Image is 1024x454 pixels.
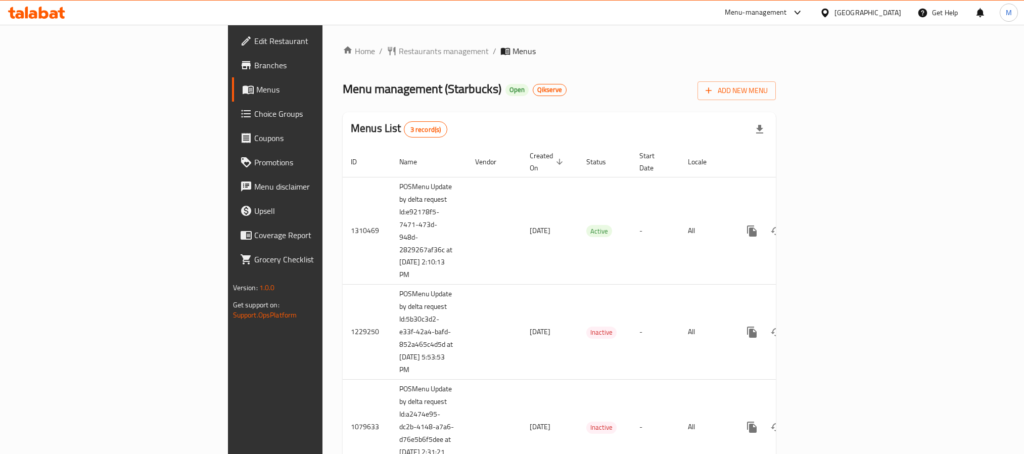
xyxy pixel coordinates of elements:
span: Promotions [254,156,391,168]
span: M [1006,7,1012,18]
span: [DATE] [530,420,550,433]
span: Vendor [475,156,509,168]
h2: Menus List [351,121,447,138]
span: ID [351,156,370,168]
span: Inactive [586,422,617,433]
th: Actions [732,147,845,177]
span: Coupons [254,132,391,144]
span: 3 record(s) [404,125,447,134]
a: Coupons [232,126,399,150]
span: Active [586,225,612,237]
span: Name [399,156,430,168]
span: Edit Restaurant [254,35,391,47]
div: Open [505,84,529,96]
button: Add New Menu [697,81,776,100]
span: Qikserve [533,85,566,94]
span: Open [505,85,529,94]
button: more [740,320,764,344]
div: Inactive [586,422,617,434]
div: Total records count [404,121,448,138]
span: Created On [530,150,566,174]
td: - [631,177,680,285]
td: All [680,177,732,285]
span: [DATE] [530,224,550,237]
span: Locale [688,156,720,168]
button: more [740,219,764,243]
span: Get support on: [233,298,280,311]
span: 1.0.0 [259,281,275,294]
span: Menu management ( Starbucks ) [343,77,501,100]
nav: breadcrumb [343,45,776,57]
td: POSMenu Update by delta request Id:5b30c3d2-e33f-42a4-bafd-852a465c4d5d at [DATE] 5:53:53 PM [391,285,467,380]
a: Promotions [232,150,399,174]
td: All [680,285,732,380]
a: Edit Restaurant [232,29,399,53]
button: Change Status [764,219,788,243]
a: Support.OpsPlatform [233,308,297,322]
a: Restaurants management [387,45,489,57]
span: Add New Menu [706,84,768,97]
div: [GEOGRAPHIC_DATA] [834,7,901,18]
a: Coverage Report [232,223,399,247]
span: Branches [254,59,391,71]
span: Start Date [639,150,668,174]
a: Grocery Checklist [232,247,399,271]
a: Menu disclaimer [232,174,399,199]
span: Version: [233,281,258,294]
button: Change Status [764,320,788,344]
a: Branches [232,53,399,77]
div: Inactive [586,327,617,339]
div: Menu-management [725,7,787,19]
span: Choice Groups [254,108,391,120]
span: Coverage Report [254,229,391,241]
span: Restaurants management [399,45,489,57]
span: Menus [513,45,536,57]
a: Upsell [232,199,399,223]
a: Choice Groups [232,102,399,126]
span: Menu disclaimer [254,180,391,193]
span: [DATE] [530,325,550,338]
span: Upsell [254,205,391,217]
li: / [493,45,496,57]
span: Status [586,156,619,168]
td: POSMenu Update by delta request Id:e92178f5-7471-473d-948d-2829267af36c at [DATE] 2:10:13 PM [391,177,467,285]
a: Menus [232,77,399,102]
span: Grocery Checklist [254,253,391,265]
span: Inactive [586,327,617,338]
div: Export file [748,117,772,142]
button: more [740,415,764,439]
td: - [631,285,680,380]
span: Menus [256,83,391,96]
button: Change Status [764,415,788,439]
